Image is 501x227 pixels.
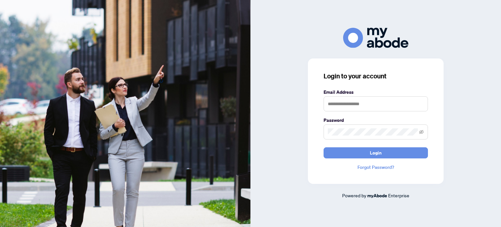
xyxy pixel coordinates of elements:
[343,28,408,48] img: ma-logo
[324,164,428,171] a: Forgot Password?
[367,192,387,199] a: myAbode
[324,89,428,96] label: Email Address
[419,130,424,134] span: eye-invisible
[370,148,382,158] span: Login
[324,72,428,81] h3: Login to your account
[342,192,366,198] span: Powered by
[324,117,428,124] label: Password
[324,147,428,158] button: Login
[388,192,409,198] span: Enterprise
